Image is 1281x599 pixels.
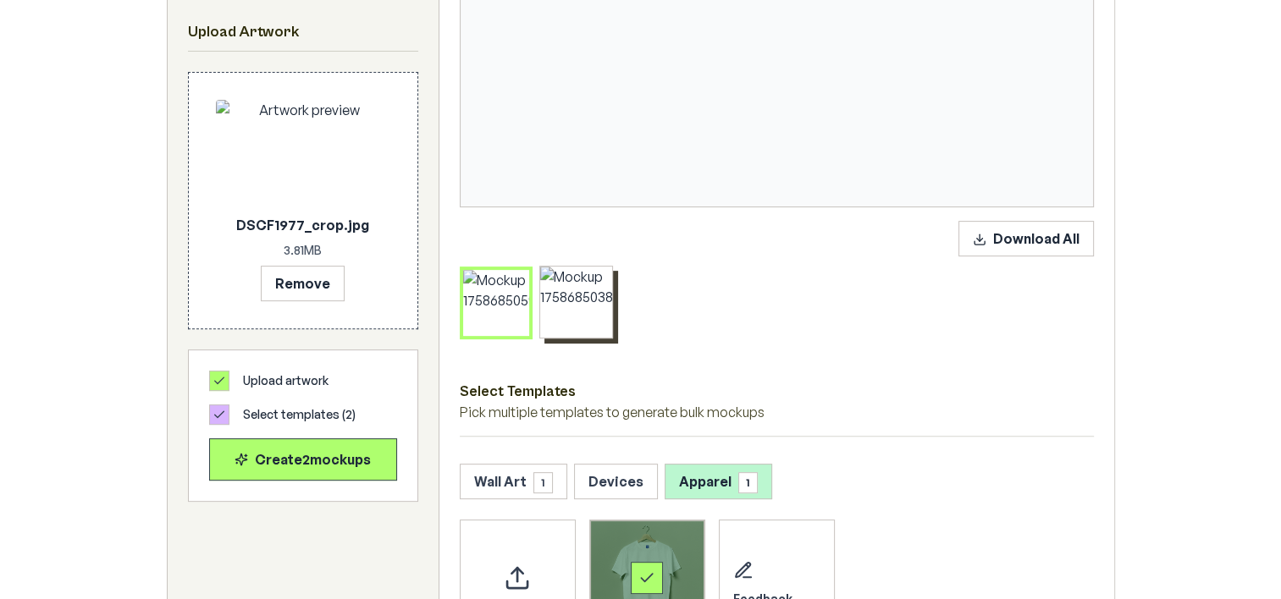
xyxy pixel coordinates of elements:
p: DSCF1977_crop.jpg [216,215,390,235]
button: Create2mockups [209,438,397,481]
div: Create 2 mockup s [224,449,383,470]
button: Download All [958,221,1094,256]
button: Devices [574,464,658,499]
span: 1 [738,472,758,493]
button: Wall Art1 [460,464,567,499]
h2: Upload Artwork [188,20,418,44]
span: 1 [533,472,553,493]
span: Select templates ( 2 ) [243,406,356,423]
h3: Select Templates [460,380,1094,402]
img: Artwork preview [216,100,390,208]
button: Remove [261,266,345,301]
p: Pick multiple templates to generate bulk mockups [460,402,1094,422]
p: 3.81 MB [216,242,390,259]
span: Upload artwork [243,372,329,389]
button: Apparel1 [665,464,772,499]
